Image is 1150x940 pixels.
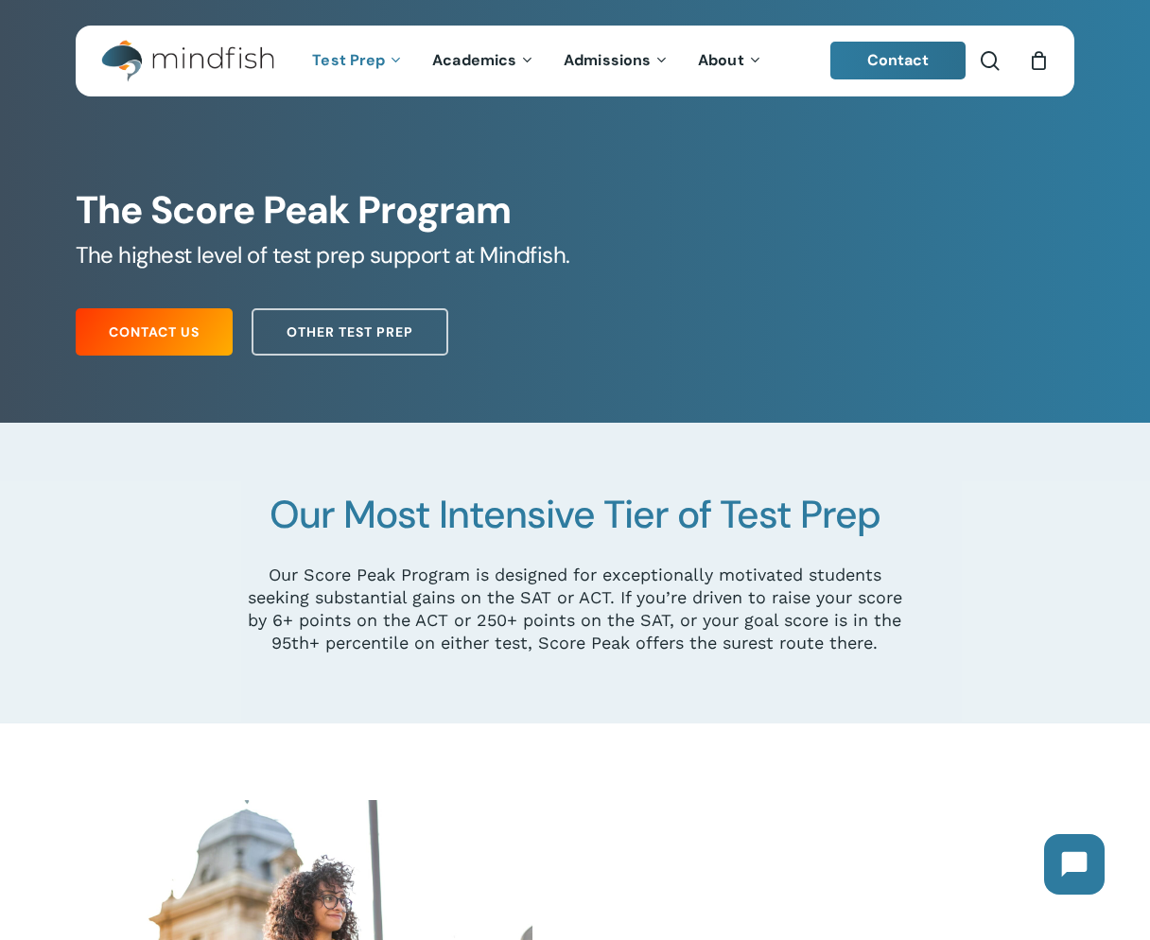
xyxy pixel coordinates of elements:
span: Contact Us [109,322,200,341]
iframe: Chatbot [1025,815,1124,914]
a: Contact Us [76,308,233,356]
nav: Main Menu [298,26,776,96]
a: Test Prep [298,53,418,69]
span: Test Prep [312,50,385,70]
a: Cart [1028,50,1049,71]
span: Other Test Prep [287,322,413,341]
a: Academics [418,53,549,69]
a: Contact [830,42,967,79]
span: Our Most Intensive Tier of Test Prep [270,490,880,540]
h5: The highest level of test prep support at Mindfish. [76,240,1074,270]
p: Our Score Peak Program is designed for exceptionally motivated students seeking substantial gains... [246,564,904,654]
span: Academics [432,50,516,70]
a: About [684,53,777,69]
header: Main Menu [76,26,1074,96]
h1: The Score Peak Program [76,188,1074,234]
a: Admissions [549,53,684,69]
span: About [698,50,744,70]
span: Contact [867,50,930,70]
a: Other Test Prep [252,308,448,356]
span: Admissions [564,50,651,70]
